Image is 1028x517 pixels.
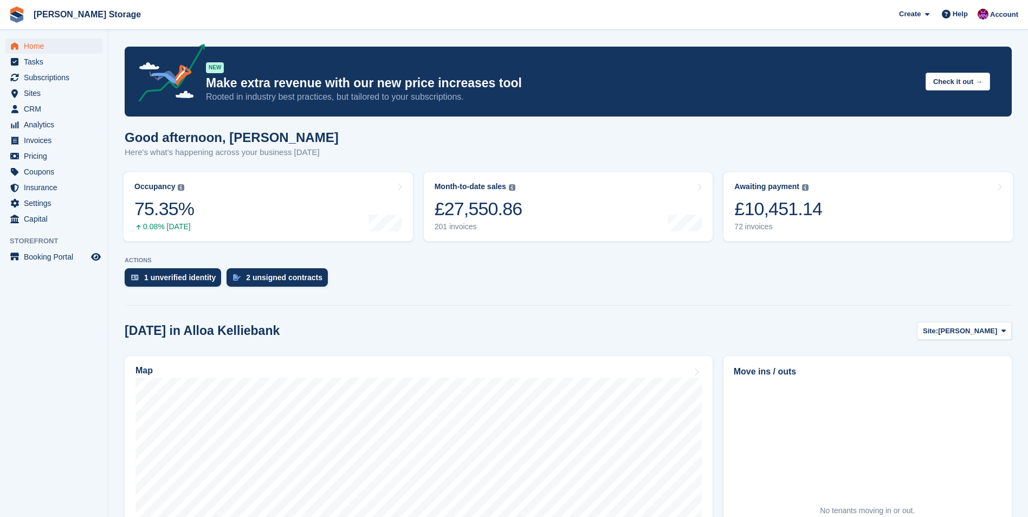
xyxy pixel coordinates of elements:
[9,7,25,23] img: stora-icon-8386f47178a22dfd0bd8f6a31ec36ba5ce8667c1dd55bd0f319d3a0aa187defe.svg
[5,38,102,54] a: menu
[435,182,506,191] div: Month-to-date sales
[24,249,89,264] span: Booking Portal
[124,172,413,241] a: Occupancy 75.35% 0.08% [DATE]
[509,184,515,191] img: icon-info-grey-7440780725fd019a000dd9b08b2336e03edf1995a4989e88bcd33f0948082b44.svg
[24,54,89,69] span: Tasks
[990,9,1018,20] span: Account
[125,324,280,338] h2: [DATE] in Alloa Kelliebank
[5,54,102,69] a: menu
[5,249,102,264] a: menu
[125,257,1012,264] p: ACTIONS
[24,38,89,54] span: Home
[144,273,216,282] div: 1 unverified identity
[130,44,205,106] img: price-adjustments-announcement-icon-8257ccfd72463d97f412b2fc003d46551f7dbcb40ab6d574587a9cd5c0d94...
[5,164,102,179] a: menu
[131,274,139,281] img: verify_identity-adf6edd0f0f0b5bbfe63781bf79b02c33cf7c696d77639b501bdc392416b5a36.svg
[734,182,799,191] div: Awaiting payment
[435,198,522,220] div: £27,550.86
[125,130,339,145] h1: Good afternoon, [PERSON_NAME]
[953,9,968,20] span: Help
[5,86,102,101] a: menu
[5,101,102,117] a: menu
[233,274,241,281] img: contract_signature_icon-13c848040528278c33f63329250d36e43548de30e8caae1d1a13099fd9432cc5.svg
[24,211,89,227] span: Capital
[5,180,102,195] a: menu
[125,146,339,159] p: Here's what's happening across your business [DATE]
[135,366,153,376] h2: Map
[206,62,224,73] div: NEW
[978,9,988,20] img: Audra Whitelaw
[734,198,822,220] div: £10,451.14
[206,75,917,91] p: Make extra revenue with our new price increases tool
[24,101,89,117] span: CRM
[24,196,89,211] span: Settings
[926,73,990,91] button: Check it out →
[246,273,322,282] div: 2 unsigned contracts
[206,91,917,103] p: Rooted in industry best practices, but tailored to your subscriptions.
[802,184,809,191] img: icon-info-grey-7440780725fd019a000dd9b08b2336e03edf1995a4989e88bcd33f0948082b44.svg
[5,70,102,85] a: menu
[734,222,822,231] div: 72 invoices
[29,5,145,23] a: [PERSON_NAME] Storage
[24,180,89,195] span: Insurance
[5,196,102,211] a: menu
[820,505,915,516] div: No tenants moving in or out.
[89,250,102,263] a: Preview store
[435,222,522,231] div: 201 invoices
[24,148,89,164] span: Pricing
[227,268,333,292] a: 2 unsigned contracts
[24,117,89,132] span: Analytics
[5,133,102,148] a: menu
[134,198,194,220] div: 75.35%
[923,326,938,337] span: Site:
[723,172,1013,241] a: Awaiting payment £10,451.14 72 invoices
[10,236,108,247] span: Storefront
[917,322,1012,340] button: Site: [PERSON_NAME]
[178,184,184,191] img: icon-info-grey-7440780725fd019a000dd9b08b2336e03edf1995a4989e88bcd33f0948082b44.svg
[734,365,1001,378] h2: Move ins / outs
[5,117,102,132] a: menu
[938,326,997,337] span: [PERSON_NAME]
[424,172,713,241] a: Month-to-date sales £27,550.86 201 invoices
[5,148,102,164] a: menu
[134,182,175,191] div: Occupancy
[24,164,89,179] span: Coupons
[899,9,921,20] span: Create
[24,86,89,101] span: Sites
[24,133,89,148] span: Invoices
[125,268,227,292] a: 1 unverified identity
[134,222,194,231] div: 0.08% [DATE]
[5,211,102,227] a: menu
[24,70,89,85] span: Subscriptions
